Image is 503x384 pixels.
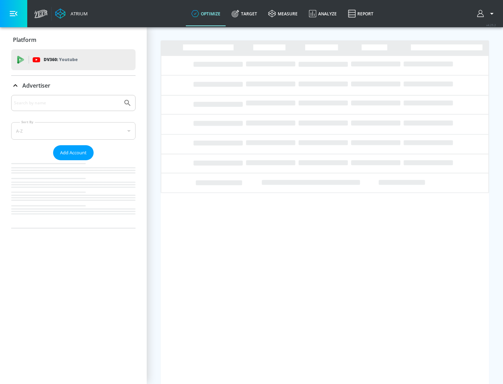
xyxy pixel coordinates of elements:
div: Platform [11,30,136,50]
div: Advertiser [11,95,136,228]
span: Add Account [60,149,87,157]
a: optimize [186,1,226,26]
span: v 4.25.2 [486,23,496,27]
div: A-Z [11,122,136,140]
a: Analyze [303,1,342,26]
a: measure [263,1,303,26]
label: Sort By [20,120,35,124]
input: Search by name [14,98,120,108]
p: Platform [13,36,36,44]
div: Atrium [68,10,88,17]
p: DV360: [44,56,78,64]
a: Atrium [55,8,88,19]
button: Add Account [53,145,94,160]
div: DV360: Youtube [11,49,136,70]
p: Youtube [59,56,78,63]
nav: list of Advertiser [11,160,136,228]
div: Advertiser [11,76,136,95]
a: Target [226,1,263,26]
a: Report [342,1,379,26]
p: Advertiser [22,82,50,89]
